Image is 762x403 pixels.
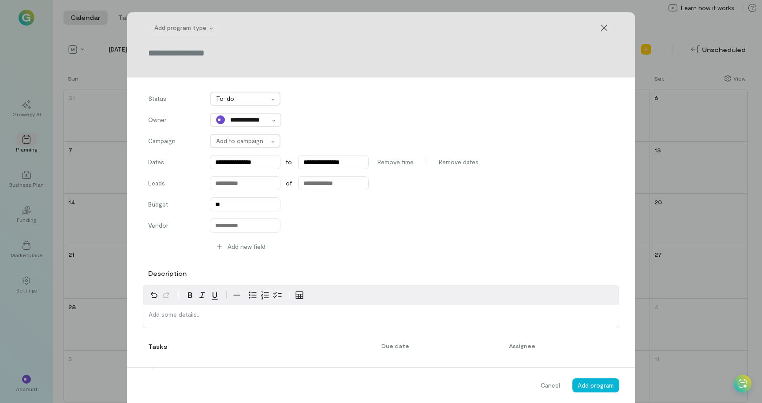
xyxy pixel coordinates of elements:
[148,269,187,278] label: Description
[196,289,209,301] button: Italic
[572,378,619,392] button: Add program
[228,242,265,251] span: Add new field
[184,289,196,301] button: Bold
[247,289,259,301] button: Bulleted list
[148,289,160,301] button: Undo ⌘Z
[148,342,165,351] div: Tasks
[439,158,478,166] span: Remove dates
[376,342,503,349] div: Due date
[286,179,292,188] span: of
[247,289,284,301] div: toggle group
[541,381,560,390] span: Cancel
[209,289,221,301] button: Underline
[148,200,201,211] label: Budget
[143,305,619,328] div: editable markdown
[578,381,614,389] span: Add program
[271,289,284,301] button: Check list
[377,158,414,166] span: Remove time
[161,365,185,374] span: Add new
[148,221,201,233] label: Vendor
[148,137,201,148] label: Campaign
[148,115,201,127] label: Owner
[148,179,201,190] label: Leads
[259,289,271,301] button: Numbered list
[504,342,588,349] div: Assignee
[148,158,201,166] label: Dates
[148,94,201,106] label: Status
[286,158,292,166] span: to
